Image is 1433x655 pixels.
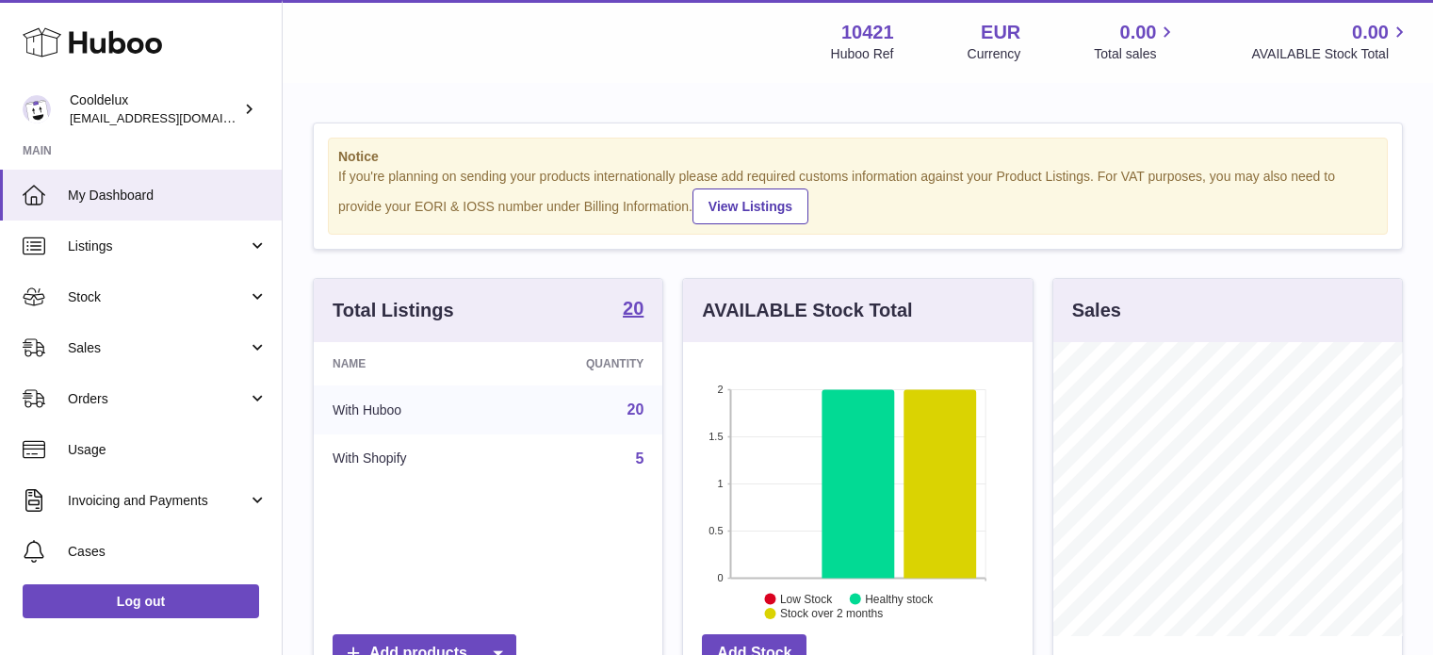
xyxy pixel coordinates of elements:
[70,110,277,125] span: [EMAIL_ADDRESS][DOMAIN_NAME]
[627,401,644,418] a: 20
[1094,45,1178,63] span: Total sales
[70,91,239,127] div: Cooldelux
[718,384,724,395] text: 2
[68,492,248,510] span: Invoicing and Payments
[333,298,454,323] h3: Total Listings
[68,339,248,357] span: Sales
[718,572,724,583] text: 0
[1072,298,1121,323] h3: Sales
[68,543,268,561] span: Cases
[1352,20,1389,45] span: 0.00
[635,450,643,467] a: 5
[692,188,808,224] a: View Listings
[709,525,724,536] text: 0.5
[709,431,724,442] text: 1.5
[831,45,894,63] div: Huboo Ref
[502,342,663,385] th: Quantity
[314,434,502,483] td: With Shopify
[623,299,643,321] a: 20
[314,385,502,434] td: With Huboo
[338,148,1377,166] strong: Notice
[68,441,268,459] span: Usage
[780,592,833,605] text: Low Stock
[1251,45,1410,63] span: AVAILABLE Stock Total
[981,20,1020,45] strong: EUR
[865,592,934,605] text: Healthy stock
[702,298,912,323] h3: AVAILABLE Stock Total
[68,288,248,306] span: Stock
[68,237,248,255] span: Listings
[1120,20,1157,45] span: 0.00
[23,584,259,618] a: Log out
[968,45,1021,63] div: Currency
[68,390,248,408] span: Orders
[23,95,51,123] img: basecoreshop@gmail.com
[338,168,1377,224] div: If you're planning on sending your products internationally please add required customs informati...
[314,342,502,385] th: Name
[780,607,883,620] text: Stock over 2 months
[68,187,268,205] span: My Dashboard
[623,299,643,318] strong: 20
[1251,20,1410,63] a: 0.00 AVAILABLE Stock Total
[1094,20,1178,63] a: 0.00 Total sales
[718,478,724,489] text: 1
[841,20,894,45] strong: 10421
